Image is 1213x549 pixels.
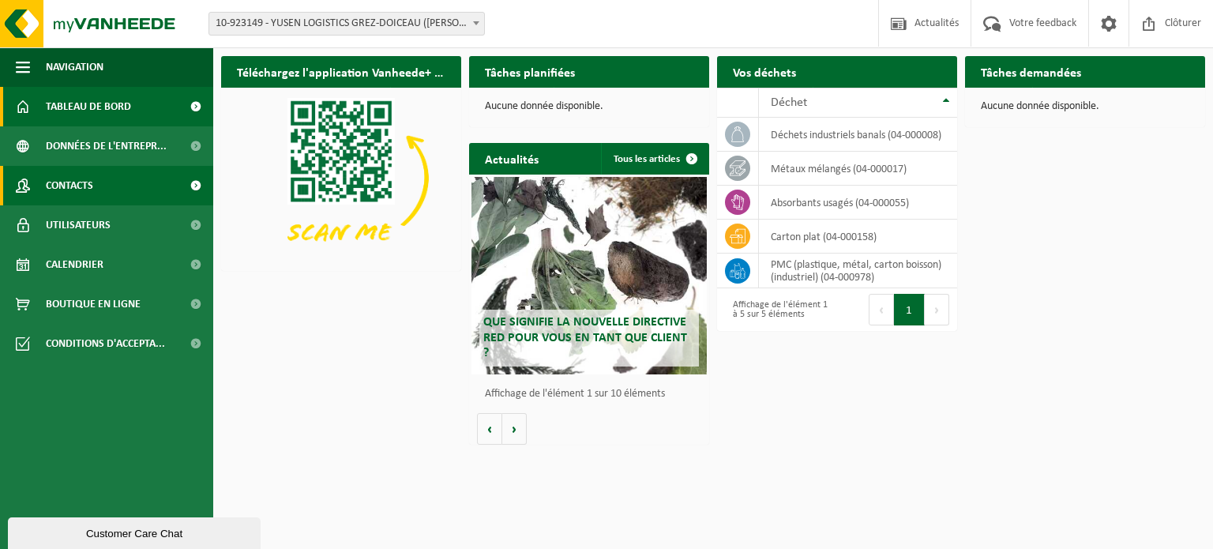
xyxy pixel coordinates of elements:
td: PMC (plastique, métal, carton boisson) (industriel) (04-000978) [759,254,957,288]
td: carton plat (04-000158) [759,220,957,254]
h2: Tâches planifiées [469,56,591,87]
h2: Vos déchets [717,56,812,87]
span: Déchet [771,96,807,109]
span: Navigation [46,47,103,87]
img: Download de VHEPlus App [221,88,461,268]
span: 10-923149 - YUSEN LOGISTICS GREZ-DOICEAU (AJIMEX) - GREZ-DOICEAU [209,13,484,35]
div: Affichage de l'élément 1 à 5 sur 5 éléments [725,292,829,327]
button: Next [925,294,949,325]
h2: Téléchargez l'application Vanheede+ maintenant! [221,56,461,87]
h2: Actualités [469,143,554,174]
td: métaux mélangés (04-000017) [759,152,957,186]
td: déchets industriels banals (04-000008) [759,118,957,152]
span: 10-923149 - YUSEN LOGISTICS GREZ-DOICEAU (AJIMEX) - GREZ-DOICEAU [208,12,485,36]
p: Aucune donnée disponible. [485,101,693,112]
button: Volgende [502,413,527,445]
span: Tableau de bord [46,87,131,126]
iframe: chat widget [8,514,264,549]
h2: Tâches demandées [965,56,1097,87]
button: Vorige [477,413,502,445]
p: Aucune donnée disponible. [981,101,1189,112]
span: Que signifie la nouvelle directive RED pour vous en tant que client ? [483,316,687,359]
button: 1 [894,294,925,325]
a: Tous les articles [601,143,708,175]
span: Calendrier [46,245,103,284]
p: Affichage de l'élément 1 sur 10 éléments [485,389,701,400]
span: Contacts [46,166,93,205]
span: Données de l'entrepr... [46,126,167,166]
td: absorbants usagés (04-000055) [759,186,957,220]
span: Conditions d'accepta... [46,324,165,363]
a: Que signifie la nouvelle directive RED pour vous en tant que client ? [471,177,707,374]
span: Utilisateurs [46,205,111,245]
span: Boutique en ligne [46,284,141,324]
button: Previous [869,294,894,325]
